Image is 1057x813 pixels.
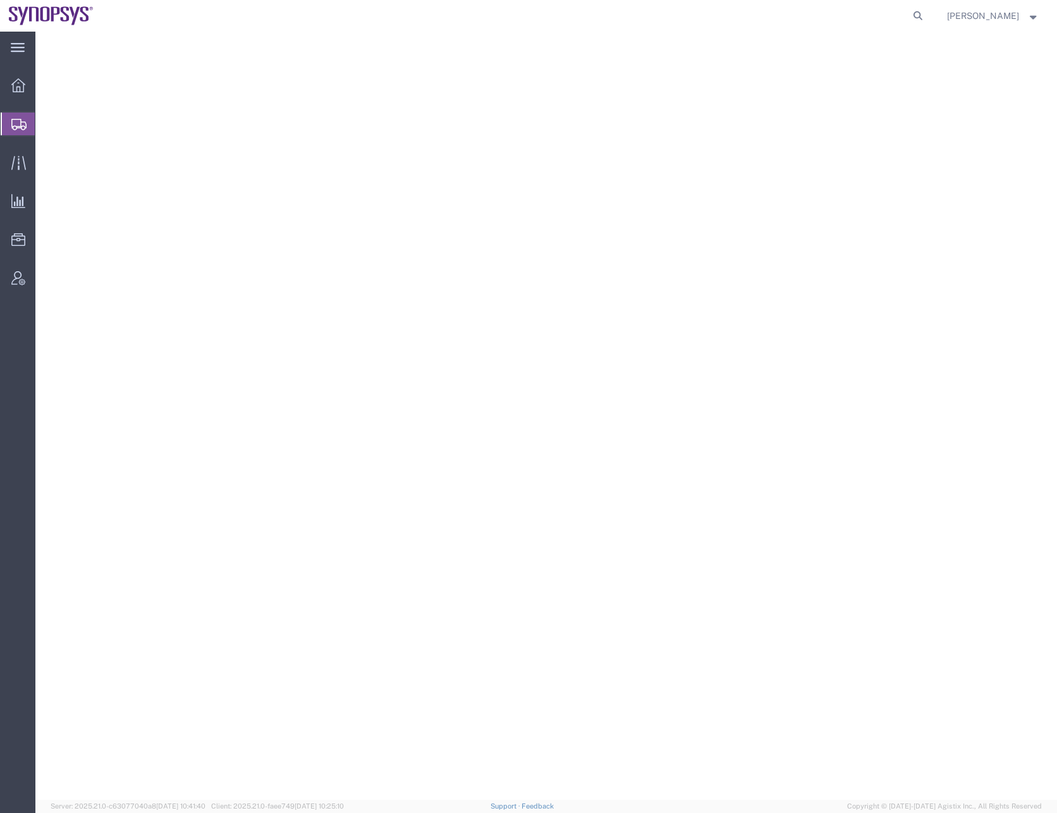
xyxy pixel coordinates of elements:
iframe: FS Legacy Container [35,32,1057,800]
span: Rafael Chacon [947,9,1019,23]
a: Feedback [522,802,554,810]
a: Support [491,802,522,810]
span: Client: 2025.21.0-faee749 [211,802,344,810]
button: [PERSON_NAME] [946,8,1040,23]
span: [DATE] 10:25:10 [295,802,344,810]
img: logo [9,6,94,25]
span: Server: 2025.21.0-c63077040a8 [51,802,205,810]
span: [DATE] 10:41:40 [156,802,205,810]
span: Copyright © [DATE]-[DATE] Agistix Inc., All Rights Reserved [847,801,1042,812]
